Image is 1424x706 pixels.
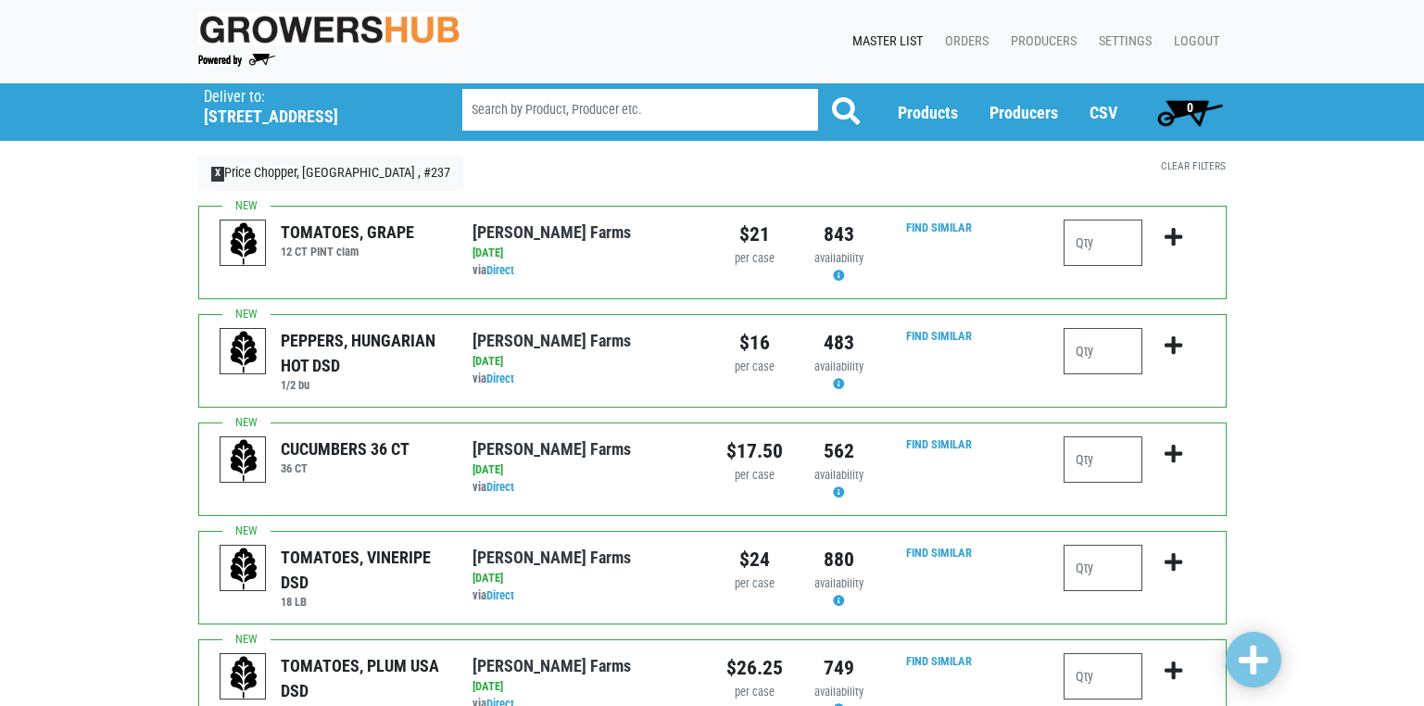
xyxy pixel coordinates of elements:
span: availability [814,576,863,590]
a: [PERSON_NAME] Farms [473,439,631,459]
div: per case [726,684,783,701]
input: Qty [1064,436,1142,483]
div: via [473,262,698,280]
a: Direct [486,263,514,277]
img: placeholder-variety-43d6402dacf2d531de610a020419775a.svg [221,329,267,375]
div: [DATE] [473,461,698,479]
div: 843 [811,220,867,249]
div: $21 [726,220,783,249]
div: via [473,479,698,497]
a: Find Similar [906,546,972,560]
a: Find Similar [906,654,972,668]
div: $26.25 [726,653,783,683]
span: 0 [1187,100,1193,115]
div: 483 [811,328,867,358]
div: 880 [811,545,867,574]
div: TOMATOES, PLUM USA DSD [281,653,445,703]
div: $17.50 [726,436,783,466]
a: Logout [1159,24,1227,59]
a: [PERSON_NAME] Farms [473,331,631,350]
a: Orders [930,24,996,59]
a: Direct [486,480,514,494]
span: availability [814,685,863,699]
img: placeholder-variety-43d6402dacf2d531de610a020419775a.svg [221,546,267,592]
div: PEPPERS, HUNGARIAN HOT DSD [281,328,445,378]
div: via [473,371,698,388]
h6: 12 CT PINT clam [281,245,414,258]
img: Powered by Big Wheelbarrow [198,54,275,67]
a: [PERSON_NAME] Farms [473,656,631,675]
div: CUCUMBERS 36 CT [281,436,410,461]
a: XPrice Chopper, [GEOGRAPHIC_DATA] , #237 [198,156,464,191]
img: placeholder-variety-43d6402dacf2d531de610a020419775a.svg [221,221,267,267]
div: [DATE] [473,353,698,371]
h6: 36 CT [281,461,410,475]
a: [PERSON_NAME] Farms [473,548,631,567]
span: availability [814,359,863,373]
div: per case [726,467,783,485]
div: 562 [811,436,867,466]
div: TOMATOES, GRAPE [281,220,414,245]
div: per case [726,250,783,268]
input: Qty [1064,545,1142,591]
img: placeholder-variety-43d6402dacf2d531de610a020419775a.svg [221,437,267,484]
a: Master List [838,24,930,59]
div: 749 [811,653,867,683]
a: Find Similar [906,221,972,234]
input: Qty [1064,653,1142,700]
a: Producers [996,24,1084,59]
img: original-fc7597fdc6adbb9d0e2ae620e786d1a2.jpg [198,12,461,46]
input: Qty [1064,328,1142,374]
a: [PERSON_NAME] Farms [473,222,631,242]
a: Settings [1084,24,1159,59]
div: [DATE] [473,245,698,262]
span: Price Chopper, Binghamton , #237 (10 Glenwood Ave, Binghamton, NY 13905, USA) [204,83,429,127]
input: Search by Product, Producer etc. [462,89,818,131]
a: 0 [1149,94,1231,131]
div: [DATE] [473,570,698,587]
div: $24 [726,545,783,574]
p: Deliver to: [204,88,415,107]
a: Find Similar [906,329,972,343]
div: TOMATOES, VINERIPE DSD [281,545,445,595]
div: $16 [726,328,783,358]
h6: 18 LB [281,595,445,609]
div: per case [726,359,783,376]
div: via [473,587,698,605]
a: CSV [1090,103,1117,122]
input: Qty [1064,220,1142,266]
h5: [STREET_ADDRESS] [204,107,415,127]
span: availability [814,468,863,482]
div: [DATE] [473,678,698,696]
div: per case [726,575,783,593]
a: Clear Filters [1161,159,1226,172]
span: X [211,167,225,182]
span: availability [814,251,863,265]
a: Products [898,103,958,122]
a: Find Similar [906,437,972,451]
a: Direct [486,372,514,385]
a: Producers [989,103,1058,122]
a: Direct [486,588,514,602]
img: placeholder-variety-43d6402dacf2d531de610a020419775a.svg [221,654,267,700]
h6: 1/2 bu [281,378,445,392]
